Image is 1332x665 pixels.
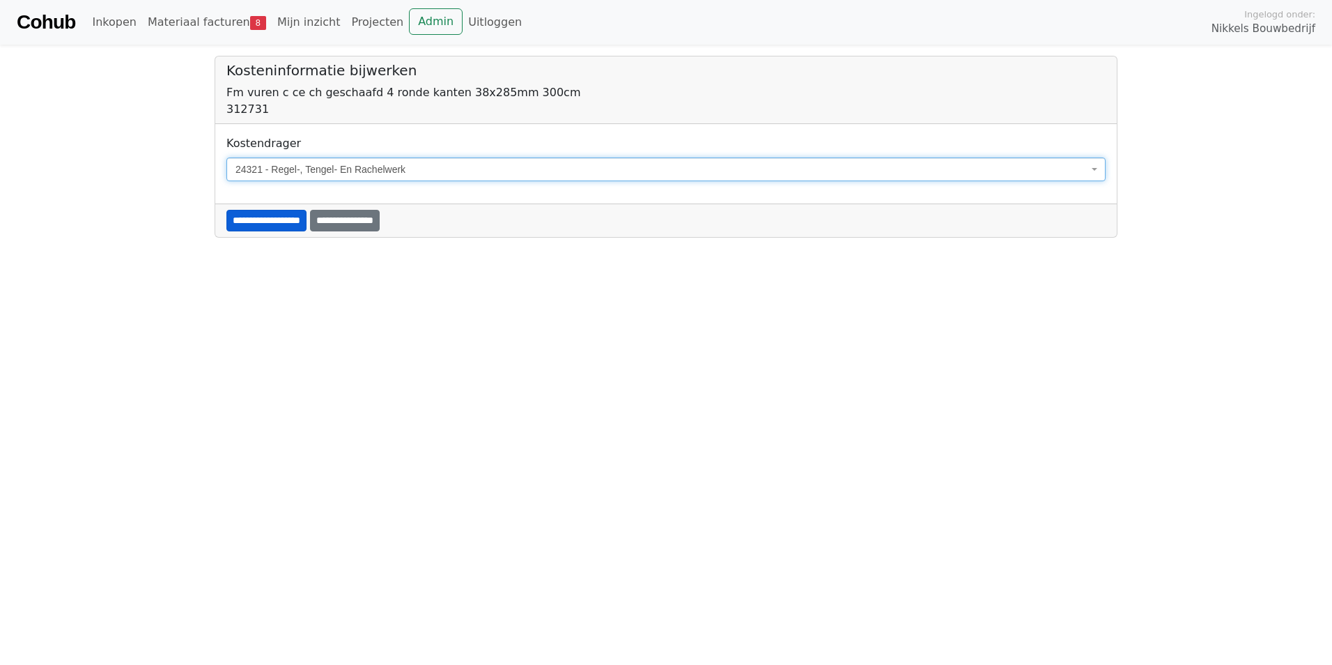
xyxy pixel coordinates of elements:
[226,62,1106,79] h5: Kosteninformatie bijwerken
[17,6,75,39] a: Cohub
[226,135,301,152] label: Kostendrager
[226,84,1106,101] div: Fm vuren c ce ch geschaafd 4 ronde kanten 38x285mm 300cm
[226,101,1106,118] div: 312731
[409,8,463,35] a: Admin
[86,8,141,36] a: Inkopen
[346,8,409,36] a: Projecten
[463,8,527,36] a: Uitloggen
[235,162,1088,176] span: 24321 - Regel-, Tengel- En Rachelwerk
[1211,21,1315,37] span: Nikkels Bouwbedrijf
[272,8,346,36] a: Mijn inzicht
[250,16,266,30] span: 8
[226,158,1106,181] span: 24321 - Regel-, Tengel- En Rachelwerk
[1244,8,1315,21] span: Ingelogd onder:
[142,8,272,36] a: Materiaal facturen8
